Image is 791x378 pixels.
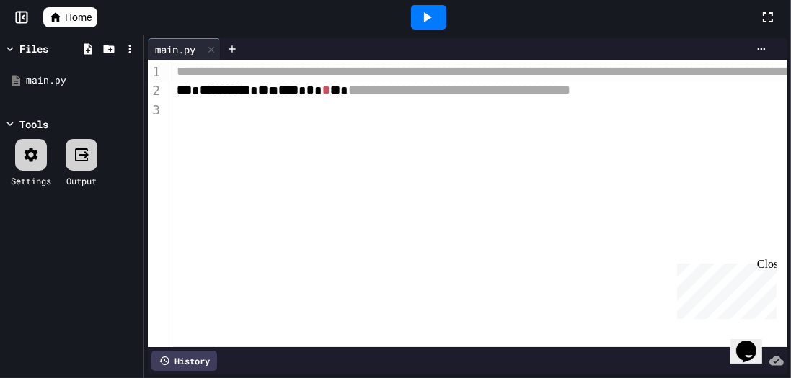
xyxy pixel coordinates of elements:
div: 3 [148,101,162,119]
iframe: chat widget [671,258,777,319]
div: Tools [19,117,48,132]
div: History [151,351,217,371]
div: Files [19,41,48,56]
a: Home [43,7,97,27]
div: 1 [148,63,162,81]
div: Chat with us now!Close [6,6,100,91]
div: main.py [148,42,203,57]
div: Settings [11,174,51,187]
iframe: chat widget [730,320,777,364]
div: main.py [148,38,221,60]
div: Output [66,174,97,187]
div: main.py [26,73,138,88]
span: Home [65,10,92,24]
div: 2 [148,81,162,100]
